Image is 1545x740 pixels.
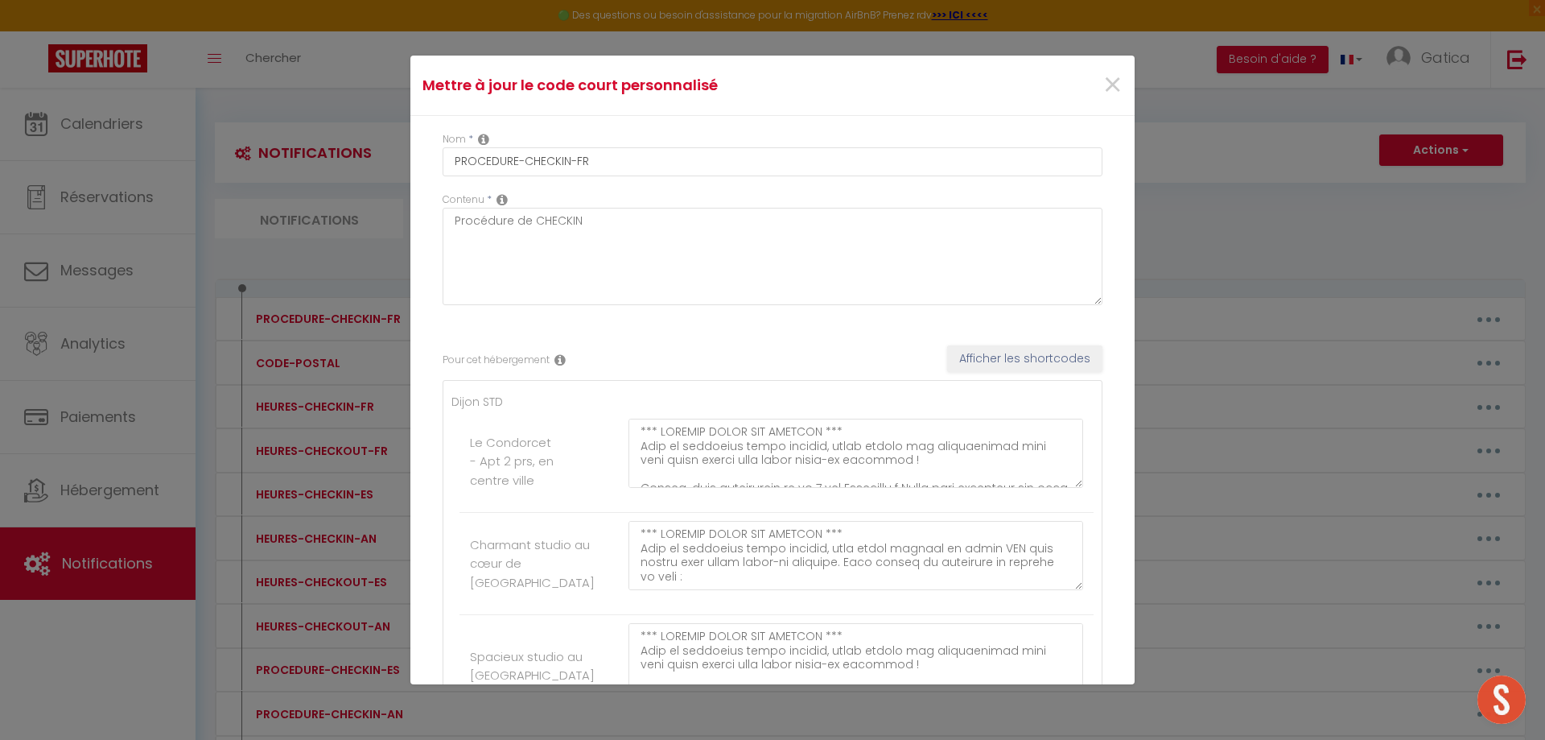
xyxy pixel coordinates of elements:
[422,74,882,97] h4: Mettre à jour le code court personnalisé
[1102,68,1123,103] button: Close
[470,433,554,490] label: Le Condorcet - Apt 2 prs, en centre ville
[451,393,503,411] label: Dijon STD
[1102,61,1123,110] span: ×
[443,192,484,208] label: Contenu
[443,147,1102,176] input: Custom code name
[496,193,508,206] i: Replacable content
[554,353,566,366] i: Rental
[470,535,595,593] label: Charmant studio au cœur de [GEOGRAPHIC_DATA]
[443,353,550,368] label: Pour cet hébergement
[478,133,489,146] i: Custom short code name
[1477,676,1526,724] div: Ouvrir le chat
[947,345,1102,373] button: Afficher les shortcodes
[443,132,466,147] label: Nom
[470,647,595,685] label: Spacieux studio au [GEOGRAPHIC_DATA]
